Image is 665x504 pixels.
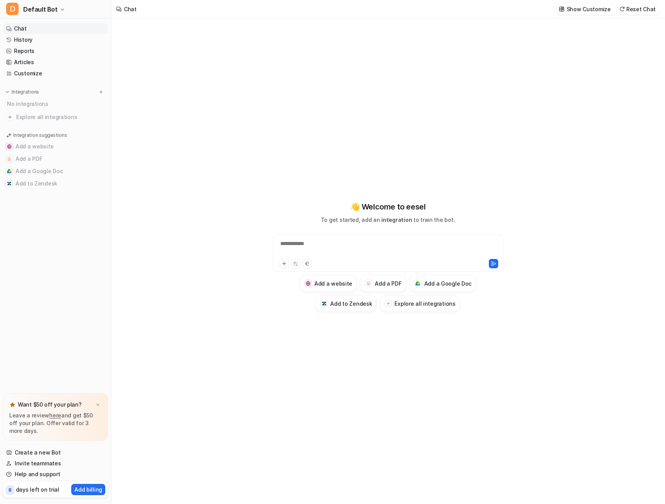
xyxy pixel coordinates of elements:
img: Add to Zendesk [7,181,12,186]
span: integration [381,216,412,223]
button: Add a Google DocAdd a Google Doc [3,165,108,177]
p: Integration suggestions [13,132,67,139]
img: Add to Zendesk [322,301,327,306]
img: reset [619,6,625,12]
button: Add to ZendeskAdd to Zendesk [315,295,377,312]
button: Add a websiteAdd a website [3,140,108,153]
img: Add a Google Doc [7,169,12,174]
a: Help and support [3,469,108,480]
p: Integrations [12,89,39,95]
img: star [9,402,15,408]
a: Customize [3,68,108,79]
img: x [96,402,100,407]
img: Add a PDF [366,281,371,286]
h3: Add a PDF [375,279,401,288]
button: Explore all integrations [380,295,460,312]
img: customize [559,6,564,12]
button: Add billing [71,484,105,495]
p: Leave a review and get $50 off your plan. Offer valid for 3 more days. [9,412,102,435]
img: Add a Google Doc [415,281,420,286]
a: Reports [3,46,108,56]
h3: Add to Zendesk [330,300,372,308]
button: Reset Chat [617,3,659,15]
h3: Add a website [314,279,352,288]
button: Integrations [3,88,41,96]
p: To get started, add an to train the bot. [321,216,455,224]
img: Add a PDF [7,157,12,161]
img: explore all integrations [6,113,14,121]
button: Add a websiteAdd a website [300,275,357,292]
button: Add a PDFAdd a PDF [3,153,108,165]
a: Chat [3,23,108,34]
span: D [6,3,19,15]
p: Show Customize [567,5,611,13]
div: No integrations [5,97,108,110]
p: 👋 Welcome to eesel [350,201,426,213]
a: Explore all integrations [3,112,108,123]
p: Want $50 off your plan? [18,401,82,409]
img: Add a website [7,144,12,149]
p: Add billing [74,485,102,494]
a: Articles [3,57,108,68]
span: Default Bot [23,4,58,15]
h3: Add a Google Doc [424,279,472,288]
h3: Explore all integrations [394,300,455,308]
button: Add a Google DocAdd a Google Doc [410,275,476,292]
a: here [49,412,61,419]
a: Invite teammates [3,458,108,469]
p: days left on trial [16,485,59,494]
img: menu_add.svg [98,89,104,95]
button: Add to ZendeskAdd to Zendesk [3,177,108,190]
img: Add a website [306,281,311,286]
span: Explore all integrations [16,111,105,123]
a: History [3,34,108,45]
a: Create a new Bot [3,447,108,458]
p: 8 [9,487,12,494]
button: Show Customize [557,3,614,15]
div: Chat [124,5,137,13]
img: expand menu [5,89,10,95]
button: Add a PDFAdd a PDF [360,275,406,292]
